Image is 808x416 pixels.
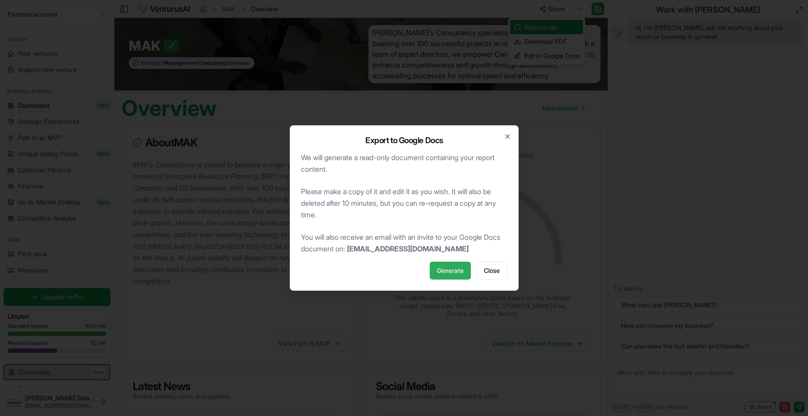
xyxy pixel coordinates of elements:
span: Close [484,266,500,275]
button: Close [476,262,508,280]
p: Please make a copy of it and edit it as you wish. It will also be deleted after 10 minutes, but y... [301,186,508,221]
span: Generate [437,266,464,275]
button: Generate [430,262,471,280]
span: [EMAIL_ADDRESS][DOMAIN_NAME] [347,244,469,253]
p: You will also receive an email with an invite to your Google Docs document on: [301,231,508,255]
p: We will generate a read-only document containing your report content. [301,152,508,175]
h2: Export to Google Docs [365,136,443,144]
